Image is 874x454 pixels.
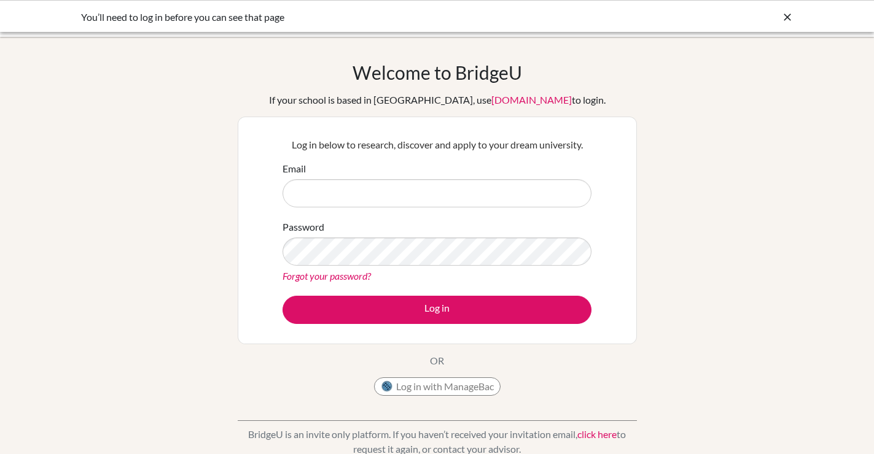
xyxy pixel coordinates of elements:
[577,428,617,440] a: click here
[283,220,324,234] label: Password
[81,10,609,25] div: You’ll need to log in before you can see that page
[374,377,501,396] button: Log in with ManageBac
[430,353,444,368] p: OR
[283,296,591,324] button: Log in
[269,93,606,107] div: If your school is based in [GEOGRAPHIC_DATA], use to login.
[283,137,591,152] p: Log in below to research, discover and apply to your dream university.
[283,161,306,176] label: Email
[491,94,572,106] a: [DOMAIN_NAME]
[283,270,371,282] a: Forgot your password?
[353,61,522,83] h1: Welcome to BridgeU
